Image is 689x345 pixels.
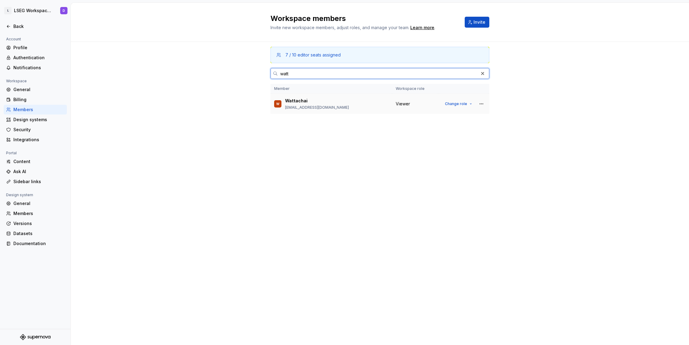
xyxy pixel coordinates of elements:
[4,229,67,238] a: Datasets
[4,36,23,43] div: Account
[285,98,308,104] p: Wattachai
[4,157,67,166] a: Content
[474,19,485,25] span: Invite
[13,200,64,207] div: General
[270,84,392,94] th: Member
[4,167,67,176] a: Ask AI
[445,101,467,106] span: Change role
[442,100,475,108] button: Change role
[409,26,435,30] span: .
[13,127,64,133] div: Security
[392,84,439,94] th: Workspace role
[13,45,64,51] div: Profile
[4,115,67,125] a: Design systems
[13,117,64,123] div: Design systems
[13,220,64,227] div: Versions
[14,8,53,14] div: LSEG Workspace Design System
[13,55,64,61] div: Authentication
[13,210,64,217] div: Members
[63,8,65,13] div: D
[4,105,67,114] a: Members
[396,101,410,107] span: Viewer
[4,43,67,53] a: Profile
[13,87,64,93] div: General
[13,65,64,71] div: Notifications
[13,231,64,237] div: Datasets
[410,25,434,31] a: Learn more
[4,199,67,208] a: General
[4,209,67,218] a: Members
[13,137,64,143] div: Integrations
[20,334,50,340] svg: Supernova Logo
[4,63,67,73] a: Notifications
[270,14,457,23] h2: Workspace members
[276,101,279,107] div: W
[4,239,67,248] a: Documentation
[4,22,67,31] a: Back
[4,191,36,199] div: Design system
[4,85,67,94] a: General
[4,219,67,228] a: Versions
[4,135,67,145] a: Integrations
[13,97,64,103] div: Billing
[13,159,64,165] div: Content
[285,105,349,110] p: [EMAIL_ADDRESS][DOMAIN_NAME]
[465,17,489,28] button: Invite
[4,53,67,63] a: Authentication
[13,23,64,29] div: Back
[4,77,29,85] div: Workspace
[4,149,19,157] div: Portal
[13,179,64,185] div: Sidebar links
[1,4,69,17] button: LLSEG Workspace Design SystemD
[13,107,64,113] div: Members
[4,177,67,186] a: Sidebar links
[4,125,67,135] a: Security
[4,7,12,14] div: L
[4,95,67,104] a: Billing
[13,241,64,247] div: Documentation
[285,52,341,58] div: 7 / 10 editor seats assigned
[270,25,409,30] span: Invite new workspace members, adjust roles, and manage your team.
[278,68,478,79] input: Search in workspace members...
[13,169,64,175] div: Ask AI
